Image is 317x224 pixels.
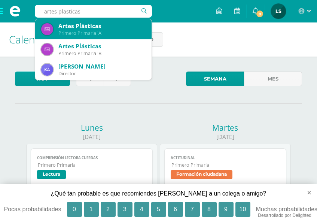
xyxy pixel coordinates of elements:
button: 8 [202,202,217,217]
button: 5 [151,202,166,217]
button: 2 [101,202,116,217]
div: Primero Primaria 'B' [58,50,146,57]
a: Semana [186,72,244,86]
button: close survey [295,184,317,201]
span: Comprensión Lectora Cuerdas [37,155,146,160]
span: Actitudinal [171,155,280,160]
button: 7 [185,202,200,217]
div: Martes [160,122,291,133]
span: 8 [256,10,264,18]
div: Primero Primaria 'A' [58,30,146,36]
button: 9 [219,202,234,217]
a: Mes [244,72,302,86]
button: 1 [84,202,99,217]
button: 3 [118,202,132,217]
span: Formación ciudadana [171,170,232,179]
button: 0, Pocas probabilidades [67,202,82,217]
div: Lunes [26,122,157,133]
div: [DATE] [26,133,157,141]
span: Primero Primaria [171,162,280,168]
a: ActitudinalPrimero PrimariaFormación ciudadana [164,148,286,187]
div: Director [58,70,146,77]
button: 4 [134,202,149,217]
span: Primero Primaria [38,162,146,168]
button: 6 [168,202,183,217]
a: Comprensión Lectora CuerdasPrimero PrimariaLectura [31,148,153,187]
a: Hoy [15,72,70,86]
span: Calendario [9,32,60,46]
span: Lectura [37,170,66,179]
img: 84d96fe2a21c6be4e10c242299f867da.png [271,4,286,19]
div: [PERSON_NAME] [58,63,146,70]
img: 519d614acbf891c95c6aaddab0d90d84.png [41,64,53,76]
div: Artes Plásticas [58,42,146,50]
input: Busca un usuario... [35,5,152,18]
div: [DATE] [160,133,291,141]
div: Artes Plásticas [58,22,146,30]
button: 10, Muchas probabilidades [235,202,250,217]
